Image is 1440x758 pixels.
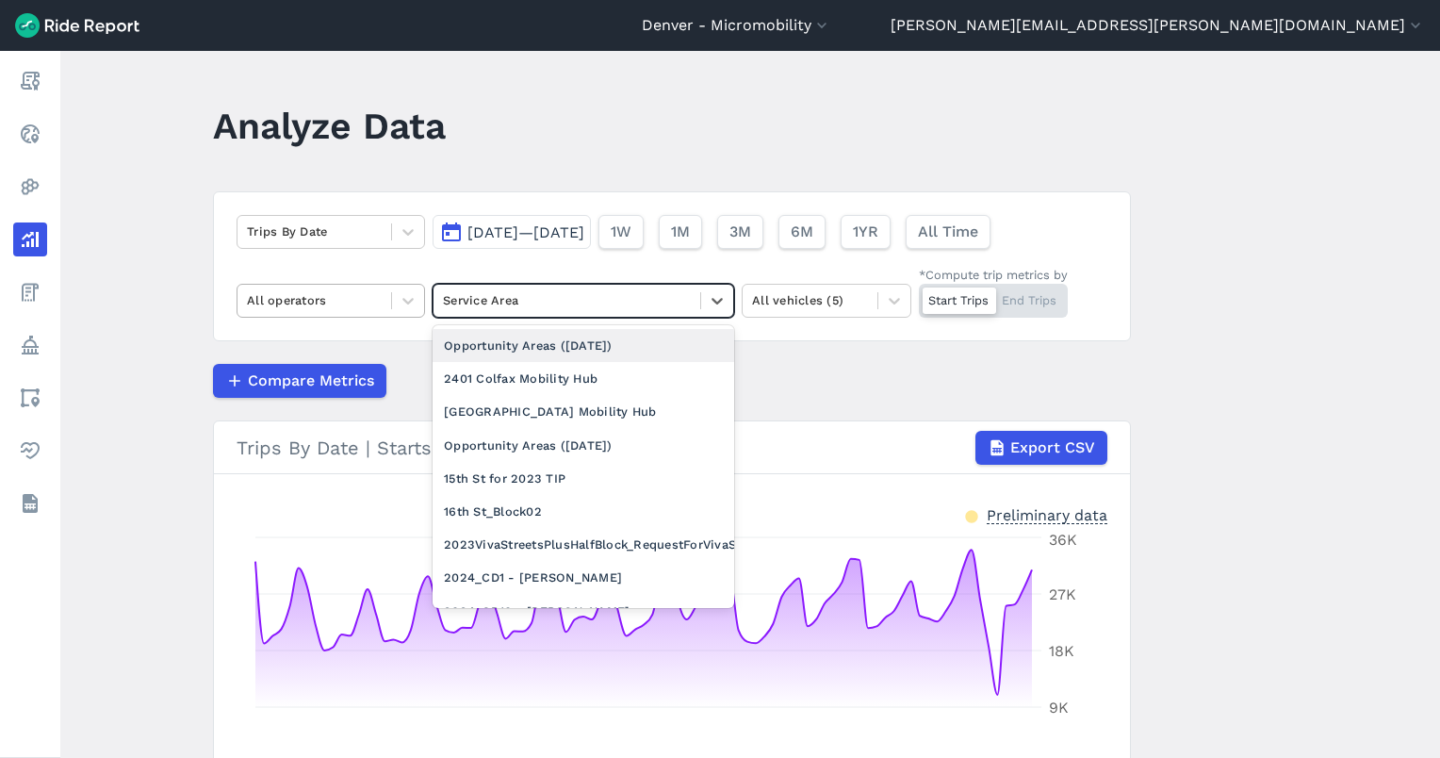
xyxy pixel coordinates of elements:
div: *Compute trip metrics by [919,266,1068,284]
span: Export CSV [1010,437,1095,459]
span: 1YR [853,221,878,243]
div: 16th St_Block02 [433,495,734,528]
span: 3M [729,221,751,243]
button: 1M [659,215,702,249]
div: 2024_CD10 - [PERSON_NAME] [433,595,734,628]
tspan: 36K [1049,531,1077,549]
div: 15th St for 2023 TIP [433,462,734,495]
div: [GEOGRAPHIC_DATA] Mobility Hub [433,395,734,428]
a: Areas [13,381,47,415]
div: Opportunity Areas ([DATE]) [433,329,734,362]
span: 1W [611,221,631,243]
span: [DATE]—[DATE] [467,223,584,241]
a: Realtime [13,117,47,151]
div: 2024_CD1 - [PERSON_NAME] [433,561,734,594]
button: 3M [717,215,763,249]
button: All Time [906,215,990,249]
a: Datasets [13,486,47,520]
div: Opportunity Areas ([DATE]) [433,429,734,462]
button: Denver - Micromobility [642,14,831,37]
button: 1W [598,215,644,249]
a: Policy [13,328,47,362]
button: Export CSV [975,431,1107,465]
span: Compare Metrics [248,370,374,392]
tspan: 18K [1049,642,1074,660]
h1: Analyze Data [213,100,446,152]
a: Health [13,434,47,468]
div: Trips By Date | Starts [237,431,1107,465]
tspan: 27K [1049,585,1076,603]
div: 2401 Colfax Mobility Hub [433,362,734,395]
span: All Time [918,221,978,243]
button: [DATE]—[DATE] [433,215,591,249]
img: Ride Report [15,13,139,38]
div: 2023VivaStreetsPlusHalfBlock_RequestForVivaStreetsData [433,528,734,561]
a: Fees [13,275,47,309]
a: Analyze [13,222,47,256]
button: 6M [778,215,826,249]
a: Heatmaps [13,170,47,204]
a: Report [13,64,47,98]
button: [PERSON_NAME][EMAIL_ADDRESS][PERSON_NAME][DOMAIN_NAME] [891,14,1425,37]
span: 6M [791,221,813,243]
div: Preliminary data [987,504,1107,524]
span: 1M [671,221,690,243]
button: 1YR [841,215,891,249]
tspan: 9K [1049,699,1069,717]
button: Compare Metrics [213,364,386,398]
